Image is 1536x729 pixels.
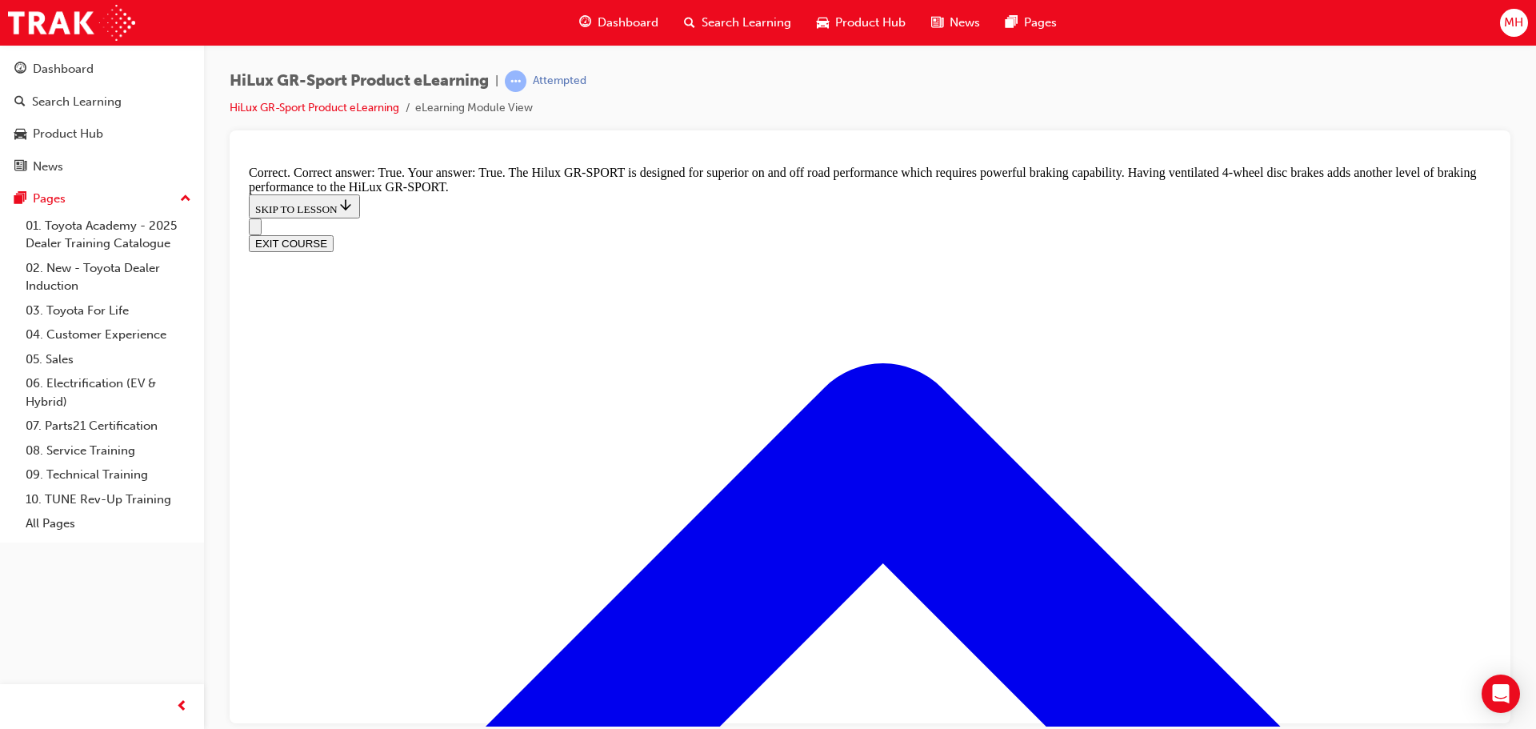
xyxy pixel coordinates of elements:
[505,70,526,92] span: learningRecordVerb_ATTEMPT-icon
[817,13,829,33] span: car-icon
[579,13,591,33] span: guage-icon
[33,125,103,143] div: Product Hub
[14,160,26,174] span: news-icon
[14,95,26,110] span: search-icon
[6,119,198,149] a: Product Hub
[32,93,122,111] div: Search Learning
[14,62,26,77] span: guage-icon
[6,59,19,76] button: Open navigation menu
[6,87,198,117] a: Search Learning
[19,439,198,463] a: 08. Service Training
[6,51,198,184] button: DashboardSearch LearningProduct HubNews
[1006,13,1018,33] span: pages-icon
[180,189,191,210] span: up-icon
[19,511,198,536] a: All Pages
[6,184,198,214] button: Pages
[684,13,695,33] span: search-icon
[6,152,198,182] a: News
[8,5,135,41] img: Trak
[14,192,26,206] span: pages-icon
[1500,9,1528,37] button: MH
[19,371,198,414] a: 06. Electrification (EV & Hybrid)
[566,6,671,39] a: guage-iconDashboard
[835,14,906,32] span: Product Hub
[804,6,918,39] a: car-iconProduct Hub
[19,214,198,256] a: 01. Toyota Academy - 2025 Dealer Training Catalogue
[230,101,399,114] a: HiLux GR-Sport Product eLearning
[1482,675,1520,713] div: Open Intercom Messenger
[6,54,198,84] a: Dashboard
[176,697,188,717] span: prev-icon
[918,6,993,39] a: news-iconNews
[230,72,489,90] span: HiLux GR-Sport Product eLearning
[19,463,198,487] a: 09. Technical Training
[19,256,198,298] a: 02. New - Toyota Dealer Induction
[6,6,1249,35] div: Correct. Correct answer: True. Your answer: True. The Hilux GR-SPORT is designed for superior on ...
[993,6,1070,39] a: pages-iconPages
[33,60,94,78] div: Dashboard
[6,59,1249,93] nav: Navigation menu
[702,14,791,32] span: Search Learning
[950,14,980,32] span: News
[671,6,804,39] a: search-iconSearch Learning
[6,35,118,59] button: SKIP TO LESSON
[1024,14,1057,32] span: Pages
[533,74,586,89] div: Attempted
[33,190,66,208] div: Pages
[598,14,658,32] span: Dashboard
[14,127,26,142] span: car-icon
[1504,14,1523,32] span: MH
[931,13,943,33] span: news-icon
[19,414,198,439] a: 07. Parts21 Certification
[19,487,198,512] a: 10. TUNE Rev-Up Training
[19,322,198,347] a: 04. Customer Experience
[495,72,498,90] span: |
[19,298,198,323] a: 03. Toyota For Life
[19,347,198,372] a: 05. Sales
[13,44,111,56] span: SKIP TO LESSON
[33,158,63,176] div: News
[415,99,533,118] li: eLearning Module View
[6,76,91,93] button: EXIT COURSE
